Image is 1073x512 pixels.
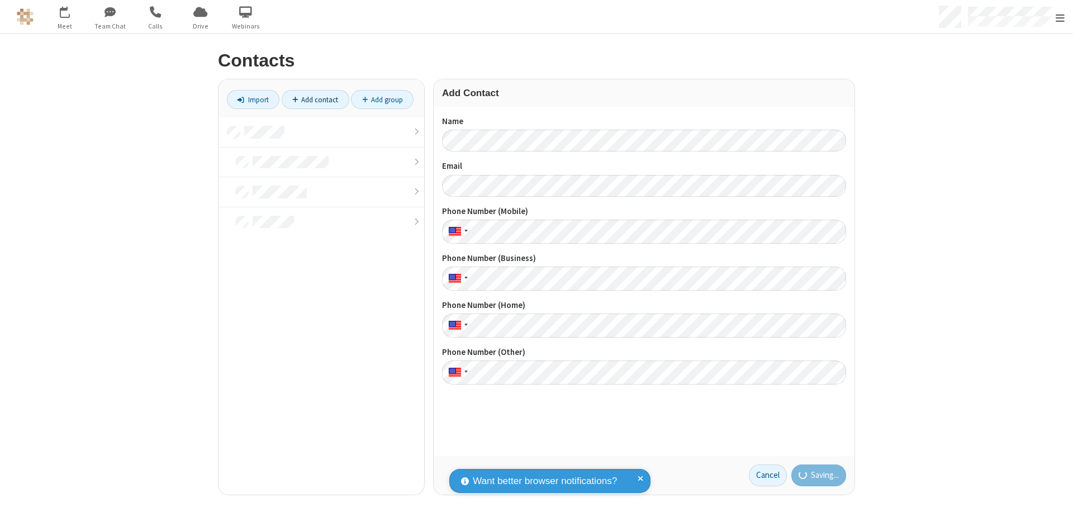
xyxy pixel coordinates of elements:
[791,464,847,487] button: Saving...
[225,21,267,31] span: Webinars
[442,220,471,244] div: United States: + 1
[134,21,176,31] span: Calls
[282,90,349,109] a: Add contact
[351,90,414,109] a: Add group
[442,314,471,338] div: United States: + 1
[749,464,787,487] a: Cancel
[442,267,471,291] div: United States: + 1
[1045,483,1065,504] iframe: Chat
[442,115,846,128] label: Name
[44,21,86,31] span: Meet
[442,88,846,98] h3: Add Contact
[442,205,846,218] label: Phone Number (Mobile)
[17,8,34,25] img: QA Selenium DO NOT DELETE OR CHANGE
[227,90,279,109] a: Import
[442,299,846,312] label: Phone Number (Home)
[89,21,131,31] span: Team Chat
[442,346,846,359] label: Phone Number (Other)
[67,6,74,15] div: 3
[218,51,855,70] h2: Contacts
[811,469,839,482] span: Saving...
[473,474,617,489] span: Want better browser notifications?
[442,361,471,385] div: United States: + 1
[442,252,846,265] label: Phone Number (Business)
[179,21,221,31] span: Drive
[442,160,846,173] label: Email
